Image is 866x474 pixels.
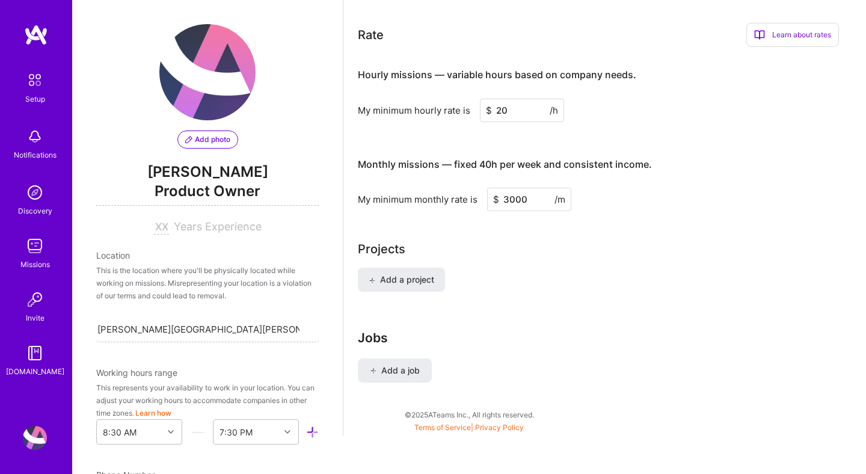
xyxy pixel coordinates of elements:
span: Add photo [185,134,230,145]
i: icon PlusBlack [370,368,376,374]
img: bell [23,125,47,149]
span: Working hours range [96,368,177,378]
i: icon HorizontalInLineDivider [191,426,204,439]
div: Missions [20,258,50,271]
input: XX [154,220,169,235]
button: Learn how [135,407,171,419]
input: XXX [487,188,571,211]
i: icon Chevron [284,429,290,435]
img: User Avatar [23,426,47,450]
div: 7:30 PM [220,426,253,439]
div: Setup [25,93,45,105]
div: Notifications [14,149,57,161]
div: Rate [358,26,384,44]
h4: Hourly missions — variable hours based on company needs. [358,69,636,81]
span: $ [486,104,492,117]
div: Projects [358,240,405,258]
span: /m [554,193,565,206]
button: Add a job [358,359,432,383]
div: 8:30 AM [103,426,137,439]
img: teamwork [23,234,47,258]
div: Invite [26,312,45,324]
div: This represents your availability to work in your location. You can adjust your working hours to ... [96,381,319,419]
button: Add photo [177,131,238,149]
span: Add a job [370,365,420,377]
div: Learn about rates [746,23,839,47]
div: My minimum monthly rate is [358,193,478,206]
div: © 2025 ATeams Inc., All rights reserved. [72,399,866,429]
span: Product Owner [96,181,319,206]
img: Invite [23,288,47,312]
img: logo [24,24,48,46]
div: Discovery [18,205,52,217]
span: [PERSON_NAME] [96,163,319,181]
img: User Avatar [159,24,256,120]
i: icon BookOpen [754,29,765,40]
i: icon PlusBlack [369,277,375,284]
span: /h [550,104,558,117]
span: Add a project [369,274,434,286]
span: | [414,423,524,432]
span: Years Experience [174,220,262,233]
h4: Monthly missions — fixed 40h per week and consistent income. [358,159,652,170]
input: XXX [480,99,564,122]
img: discovery [23,180,47,205]
span: $ [493,193,499,206]
div: This is the location where you'll be physically located while working on missions. Misrepresentin... [96,264,319,302]
div: Location [96,249,319,262]
button: Add a project [358,268,445,292]
img: guide book [23,341,47,365]
i: icon PencilPurple [185,136,192,143]
i: icon Chevron [168,429,174,435]
img: setup [22,67,48,93]
a: Terms of Service [414,423,471,432]
h3: Jobs [358,330,827,345]
div: [DOMAIN_NAME] [6,365,64,378]
a: Privacy Policy [475,423,524,432]
a: User Avatar [20,426,50,450]
div: My minimum hourly rate is [358,104,470,117]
